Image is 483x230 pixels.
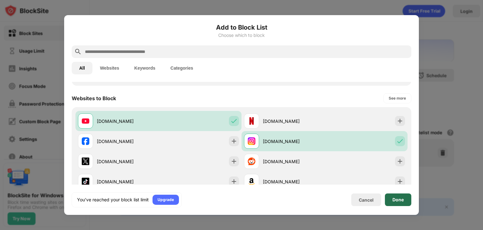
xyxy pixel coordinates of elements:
div: [DOMAIN_NAME] [263,118,325,124]
h6: Add to Block List [72,23,411,32]
div: [DOMAIN_NAME] [97,158,158,165]
div: You’ve reached your block list limit [77,197,149,203]
div: [DOMAIN_NAME] [263,158,325,165]
div: [DOMAIN_NAME] [97,138,158,145]
img: favicons [82,117,89,125]
img: favicons [82,137,89,145]
div: Done [392,197,404,202]
button: Keywords [127,62,163,74]
button: All [72,62,92,74]
img: favicons [248,178,255,185]
img: favicons [82,178,89,185]
div: Upgrade [158,197,174,203]
img: favicons [248,137,255,145]
img: favicons [82,158,89,165]
div: [DOMAIN_NAME] [263,178,325,185]
div: [DOMAIN_NAME] [263,138,325,145]
div: [DOMAIN_NAME] [97,118,158,124]
button: Categories [163,62,201,74]
div: Websites to Block [72,95,116,101]
div: See more [389,95,406,101]
div: [DOMAIN_NAME] [97,178,158,185]
div: Choose which to block [72,33,411,38]
div: Cancel [359,197,374,203]
img: favicons [248,117,255,125]
button: Websites [92,62,127,74]
img: search.svg [74,48,82,55]
img: favicons [248,158,255,165]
